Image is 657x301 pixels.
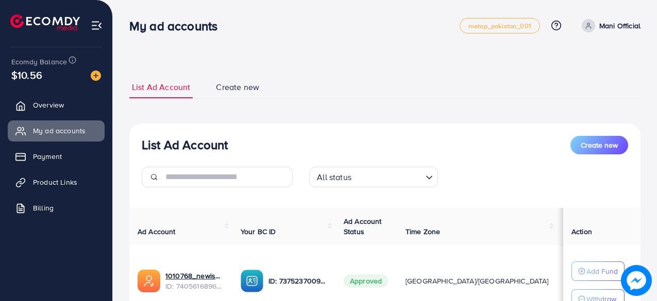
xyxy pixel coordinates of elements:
[33,203,54,213] span: Billing
[581,140,618,150] span: Create new
[11,57,67,67] span: Ecomdy Balance
[406,276,549,286] span: [GEOGRAPHIC_DATA]/[GEOGRAPHIC_DATA]
[309,167,438,187] div: Search for option
[10,14,80,30] img: logo
[406,226,440,237] span: Time Zone
[138,226,176,237] span: Ad Account
[8,198,105,218] a: Billing
[468,23,531,29] span: metap_pakistan_001
[216,81,259,93] span: Create new
[315,170,353,185] span: All status
[33,100,64,110] span: Overview
[33,126,86,136] span: My ad accounts
[11,67,42,82] span: $10.56
[129,19,226,33] h3: My ad accounts
[33,151,62,162] span: Payment
[142,137,228,152] h3: List Ad Account
[344,274,388,288] span: Approved
[586,265,618,277] p: Add Fund
[570,136,628,154] button: Create new
[8,172,105,192] a: Product Links
[241,270,263,292] img: ic-ba-acc.ded83a64.svg
[8,95,105,115] a: Overview
[138,270,160,292] img: ic-ads-acc.e4c84228.svg
[460,18,540,33] a: metap_pakistan_001
[578,19,641,32] a: Mani Official
[132,81,190,93] span: List Ad Account
[91,20,103,31] img: menu
[268,275,327,287] p: ID: 7375237009410899984
[91,70,101,81] img: image
[165,281,224,291] span: ID: 7405616896047104017
[8,146,105,167] a: Payment
[33,177,77,187] span: Product Links
[624,268,649,293] img: image
[571,261,625,281] button: Add Fund
[571,226,592,237] span: Action
[344,216,382,237] span: Ad Account Status
[165,271,224,292] div: <span class='underline'>1010768_newishrat011_1724254562912</span></br>7405616896047104017
[8,120,105,141] a: My ad accounts
[165,271,224,281] a: 1010768_newishrat011_1724254562912
[599,20,641,32] p: Mani Official
[355,168,422,185] input: Search for option
[241,226,276,237] span: Your BC ID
